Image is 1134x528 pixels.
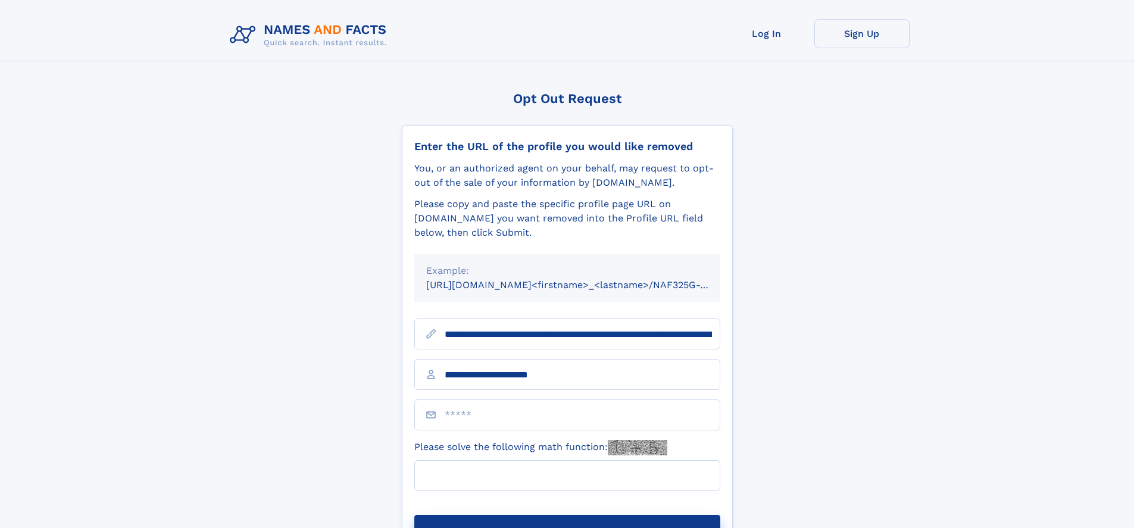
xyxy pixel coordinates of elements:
[426,264,708,278] div: Example:
[402,91,733,106] div: Opt Out Request
[414,197,720,240] div: Please copy and paste the specific profile page URL on [DOMAIN_NAME] you want removed into the Pr...
[414,440,667,455] label: Please solve the following math function:
[414,161,720,190] div: You, or an authorized agent on your behalf, may request to opt-out of the sale of your informatio...
[719,19,814,48] a: Log In
[414,140,720,153] div: Enter the URL of the profile you would like removed
[426,279,743,290] small: [URL][DOMAIN_NAME]<firstname>_<lastname>/NAF325G-xxxxxxxx
[814,19,910,48] a: Sign Up
[225,19,396,51] img: Logo Names and Facts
